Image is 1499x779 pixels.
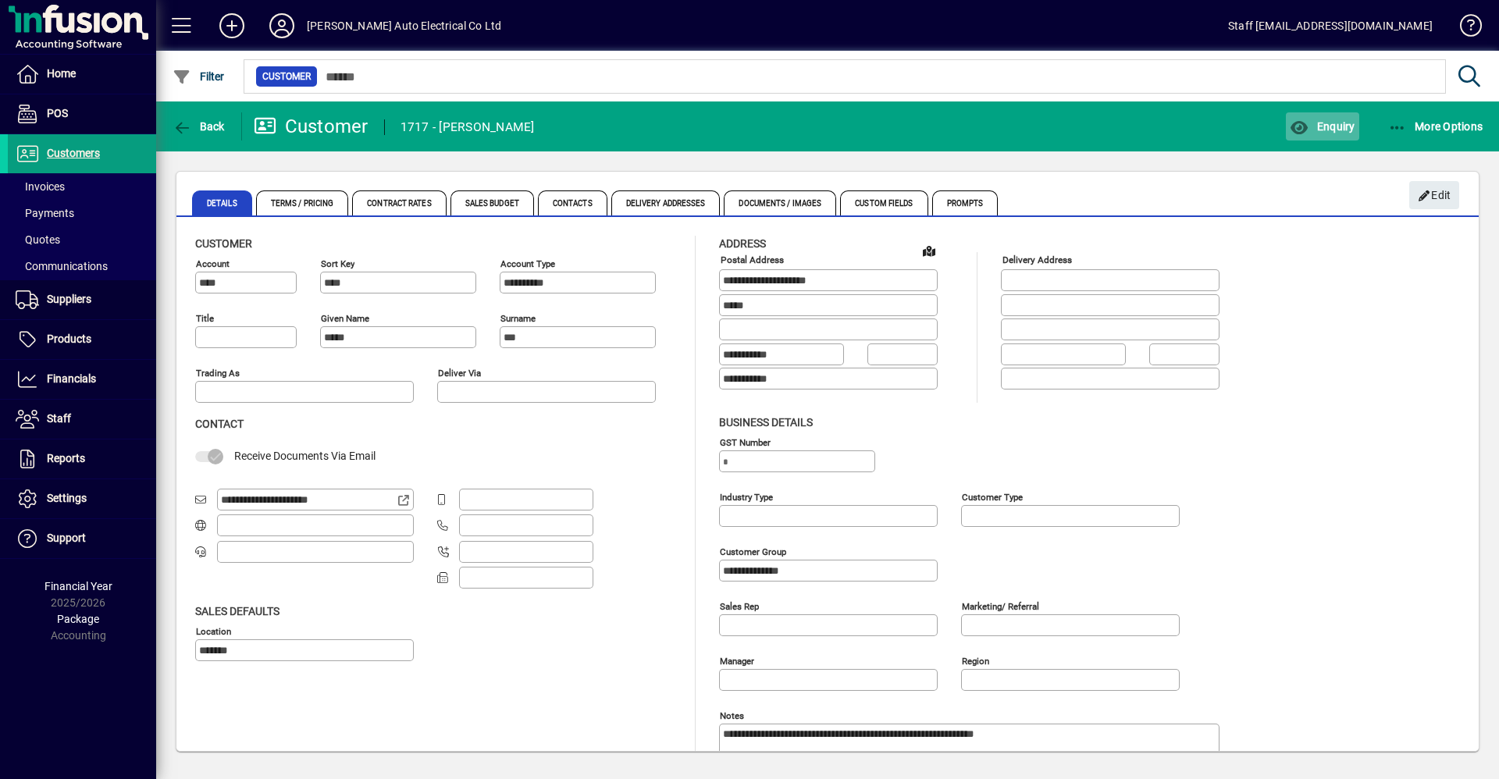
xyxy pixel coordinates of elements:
a: Invoices [8,173,156,200]
button: Add [207,12,257,40]
a: Suppliers [8,280,156,319]
a: POS [8,94,156,133]
a: Products [8,320,156,359]
span: More Options [1388,120,1483,133]
mat-label: Account [196,258,230,269]
mat-label: Trading as [196,368,240,379]
mat-label: Sales rep [720,600,759,611]
span: Enquiry [1290,120,1355,133]
a: Support [8,519,156,558]
mat-label: Location [196,625,231,636]
span: Staff [47,412,71,425]
button: Profile [257,12,307,40]
span: Customers [47,147,100,159]
span: Quotes [16,233,60,246]
span: Invoices [16,180,65,193]
mat-label: Marketing/ Referral [962,600,1039,611]
a: Settings [8,479,156,518]
mat-label: Customer type [962,491,1023,502]
span: Sales defaults [195,605,280,617]
span: Terms / Pricing [256,190,349,215]
span: Customer [195,237,252,250]
a: View on map [917,238,942,263]
mat-label: Customer group [720,546,786,557]
span: Home [47,67,76,80]
div: 1717 - [PERSON_NAME] [401,115,535,140]
div: Customer [254,114,369,139]
a: Reports [8,439,156,478]
span: Suppliers [47,293,91,305]
span: Business details [719,416,813,429]
span: Receive Documents Via Email [234,450,376,462]
div: Staff [EMAIL_ADDRESS][DOMAIN_NAME] [1228,13,1433,38]
span: Communications [16,260,108,272]
a: Knowledge Base [1448,3,1479,54]
span: Sales Budget [450,190,534,215]
button: Filter [169,62,229,91]
button: Back [169,112,229,141]
mat-label: GST Number [720,436,771,447]
span: Contact [195,418,244,430]
a: Financials [8,360,156,399]
span: Contacts [538,190,607,215]
span: Details [192,190,252,215]
span: Financial Year [45,580,112,592]
span: Support [47,532,86,544]
a: Staff [8,400,156,439]
button: Enquiry [1286,112,1358,141]
span: Payments [16,207,74,219]
span: Contract Rates [352,190,446,215]
span: Address [719,237,766,250]
a: Payments [8,200,156,226]
mat-label: Manager [720,655,754,666]
span: Custom Fields [840,190,928,215]
span: Filter [173,70,225,83]
span: Edit [1418,183,1451,208]
span: Reports [47,452,85,464]
span: Documents / Images [724,190,836,215]
mat-label: Deliver via [438,368,481,379]
div: [PERSON_NAME] Auto Electrical Co Ltd [307,13,501,38]
mat-label: Surname [500,313,536,324]
span: Back [173,120,225,133]
a: Communications [8,253,156,279]
mat-label: Region [962,655,989,666]
span: Customer [262,69,311,84]
mat-label: Given name [321,313,369,324]
mat-label: Industry type [720,491,773,502]
span: Prompts [932,190,999,215]
span: POS [47,107,68,119]
span: Package [57,613,99,625]
span: Products [47,333,91,345]
span: Delivery Addresses [611,190,721,215]
mat-label: Title [196,313,214,324]
app-page-header-button: Back [156,112,242,141]
mat-label: Notes [720,710,744,720]
span: Settings [47,492,87,504]
mat-label: Sort key [321,258,354,269]
button: More Options [1384,112,1487,141]
button: Edit [1409,181,1459,209]
span: Financials [47,372,96,385]
a: Quotes [8,226,156,253]
mat-label: Account Type [500,258,555,269]
a: Home [8,55,156,94]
